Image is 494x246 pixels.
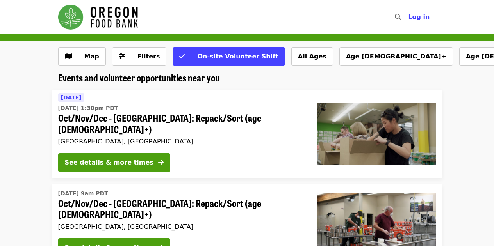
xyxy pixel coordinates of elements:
span: [DATE] [61,94,82,101]
button: All Ages [291,47,333,66]
time: [DATE] 9am PDT [58,189,108,198]
img: Oregon Food Bank - Home [58,5,138,30]
a: See details for "Oct/Nov/Dec - Portland: Repack/Sort (age 8+)" [52,90,442,178]
input: Search [406,8,412,27]
button: See details & more times [58,153,170,172]
span: Log in [408,13,430,21]
i: sliders-h icon [119,53,125,60]
button: Log in [402,9,436,25]
time: [DATE] 1:30pm PDT [58,104,118,112]
span: Map [84,53,99,60]
div: [GEOGRAPHIC_DATA], [GEOGRAPHIC_DATA] [58,138,304,145]
i: search icon [395,13,401,21]
i: arrow-right icon [158,159,164,166]
span: Events and volunteer opportunities near you [58,71,220,84]
button: Filters (0 selected) [112,47,167,66]
i: check icon [179,53,185,60]
button: Show map view [58,47,106,66]
div: [GEOGRAPHIC_DATA], [GEOGRAPHIC_DATA] [58,223,304,230]
span: Oct/Nov/Dec - [GEOGRAPHIC_DATA]: Repack/Sort (age [DEMOGRAPHIC_DATA]+) [58,112,304,135]
span: On-site Volunteer Shift [197,53,278,60]
div: See details & more times [65,158,153,167]
button: Age [DEMOGRAPHIC_DATA]+ [339,47,453,66]
img: Oct/Nov/Dec - Portland: Repack/Sort (age 8+) organized by Oregon Food Bank [317,103,436,165]
span: Oct/Nov/Dec - [GEOGRAPHIC_DATA]: Repack/Sort (age [DEMOGRAPHIC_DATA]+) [58,198,304,220]
button: On-site Volunteer Shift [173,47,285,66]
span: Filters [137,53,160,60]
i: map icon [65,53,72,60]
